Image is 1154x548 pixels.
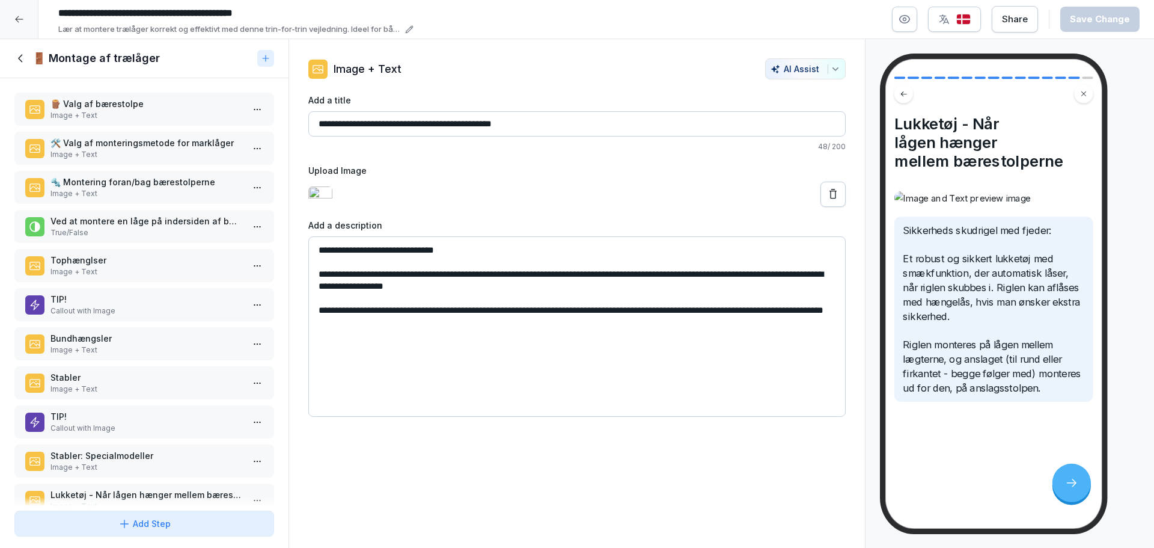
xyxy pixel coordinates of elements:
div: Lukketøj - Når lågen hænger mellem bærestolperneImage + Text [14,484,274,517]
div: 🔩 Montering foran/bag bærestolperneImage + Text [14,171,274,204]
p: Image + Text [50,462,243,473]
div: TophænglserImage + Text [14,249,274,282]
p: Image + Text [50,188,243,199]
label: Add a description [308,219,846,232]
div: Stabler: SpecialmodellerImage + Text [14,445,274,478]
p: Callout with Image [50,306,243,316]
p: Image + Text [50,266,243,277]
p: 🛠️ Valg af monteringsmetode for marklåger [50,137,243,149]
div: 🛠️ Valg af monteringsmetode for marklågerImage + Text [14,132,274,165]
p: 🪵 Valg af bærestolpe [50,97,243,110]
button: AI Assist [765,58,846,79]
h1: 🚪 Montage af trælåger [32,51,160,66]
label: Add a title [308,94,846,106]
div: AI Assist [771,64,840,74]
p: Lukketøj - Når lågen hænger mellem bærestolperne [50,488,243,501]
p: Stabler [50,371,243,384]
div: Ved at montere en låge på indersiden af bærestolperne, opnår man at dyrene i folden ikke kan pres... [14,210,274,243]
p: True/False [50,227,243,238]
h4: Lukketøj - Når lågen hænger mellem bærestolperne [894,114,1093,170]
p: Bundhængsler [50,332,243,345]
p: Image + Text [50,110,243,121]
div: Share [1002,13,1028,26]
p: Tophænglser [50,254,243,266]
div: Save Change [1070,13,1130,26]
div: TIP!Callout with Image [14,288,274,321]
div: BundhængslerImage + Text [14,327,274,360]
div: StablerImage + Text [14,366,274,399]
p: Image + Text [50,384,243,395]
div: 🪵 Valg af bærestolpeImage + Text [14,93,274,126]
p: Stabler: Specialmodeller [50,449,243,462]
p: Sikkerheds skudrigel med fjeder: Et robust og sikkert lukketøj med smækfunktion, der automatisk l... [903,223,1084,395]
p: Callout with Image [50,423,243,434]
img: dk.svg [956,14,971,25]
p: 48 / 200 [308,141,846,152]
p: TIP! [50,293,243,306]
p: Image + Text [334,61,401,77]
button: Share [992,6,1038,32]
img: Image and Text preview image [894,191,1093,205]
div: TIP!Callout with Image [14,405,274,439]
p: 🔩 Montering foran/bag bærestolperne [50,176,243,188]
p: Image + Text [50,345,243,356]
img: 18d83637-e046-4e6b-8fed-c41b84851385 [308,186,332,202]
button: Save Change [1060,7,1140,32]
p: Image + Text [50,149,243,160]
p: Ved at montere en låge på indersiden af bærestolperne, opnår man at dyrene i folden ikke kan pres... [50,215,243,227]
p: Lær at montere trælåger korrekt og effektivt med denne trin-for-trin vejledning. Ideel for både n... [58,23,401,35]
p: TIP! [50,410,243,423]
button: Add Step [14,511,274,537]
label: Upload Image [308,164,846,177]
div: Add Step [118,517,171,530]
